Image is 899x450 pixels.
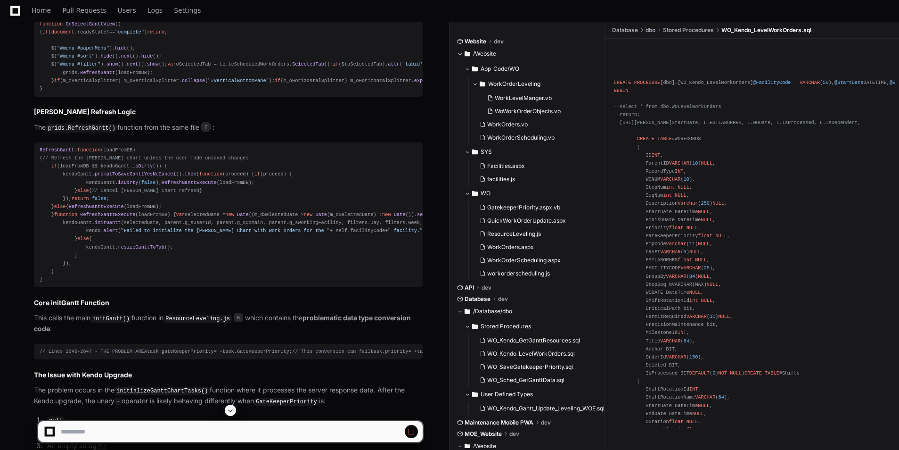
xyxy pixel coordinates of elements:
[225,212,234,217] span: new
[495,108,561,115] span: WoWorkOrderObjects.vb
[65,21,115,27] span: OnSelectGanttView
[417,212,440,217] span: setHours
[40,21,63,27] span: function
[476,201,592,214] button: GatekeeperPriority.aspx.vb
[350,228,385,233] span: facilityCode
[57,61,100,67] span: "#menu #filter"
[476,118,592,131] button: WorkOrders.vb
[472,389,478,400] svg: Directory
[495,94,552,102] span: WorkLevelManger.vb
[678,200,698,206] span: Varchar
[104,147,133,153] span: loadFromDB
[718,394,724,400] span: 64
[185,220,211,225] span: g_sUserId
[715,233,727,239] span: NULL
[476,402,605,415] button: WO_Kendo_Gantt_Update_Leveling_WOE.sql
[182,78,205,83] span: collapse
[687,314,707,319] span: VARCHAR
[174,8,201,13] span: Settings
[201,122,211,132] span: 7
[614,120,861,125] span: --[URL][PERSON_NAME]StartDate, L.ESTLABORHRS, L.WODate, L.IsProcessed, L.IsDependent,
[660,176,680,182] span: VARCHAR
[472,63,478,75] svg: Directory
[483,92,592,105] button: WorkLevelManger.vb
[34,385,423,407] p: The problem occurs in the function where it processes the server response data. After the Kendo u...
[118,180,138,185] span: isDirty
[487,350,575,358] span: WO_Kendo_LevelWorkOrders.sql
[72,196,89,201] span: return
[487,121,528,128] span: WorkOrders.vb
[701,160,713,166] span: NULL
[476,374,599,387] button: WO_Sched_GetGanttData.sql
[476,159,592,173] button: Facilities.aspx
[62,8,106,13] span: Pull Requests
[482,284,491,292] span: dev
[394,212,406,217] span: Date
[684,338,689,344] span: 64
[121,228,330,233] span: "Failed to initialize the [PERSON_NAME] Chart with work orders for the "
[800,80,820,85] span: VARCHAR
[481,391,533,398] span: User Defined Types
[69,204,124,209] span: RefreshGanttExecute
[34,370,423,380] h2: The Issue with Kendo Upgrade
[147,29,164,35] span: return
[744,370,779,376] span: CREATE TABLE
[292,349,370,354] span: // This conversion can fail
[663,26,714,34] span: Stored Procedures
[472,146,478,158] svg: Directory
[388,228,423,233] span: " facility."
[139,212,168,217] span: loadFromDB
[689,290,701,295] span: NULL
[465,48,470,59] svg: Directory
[481,65,519,73] span: App_Code/WO
[712,200,724,206] span: NULL
[225,171,245,177] span: proceed
[646,26,655,34] span: dbo
[614,112,640,117] span: --return;
[660,338,680,344] span: VARCHAR
[118,244,164,250] span: resizeGanttToTab
[315,212,327,217] span: Date
[481,148,492,156] span: SYS
[237,349,289,354] span: GateKeeperPriority
[115,45,127,51] span: hide
[382,212,391,217] span: new
[414,78,432,83] span: expand
[687,225,698,231] span: NULL
[147,8,163,13] span: Logs
[476,254,592,267] button: WorkOrderScheduling.aspx
[476,347,599,360] button: WO_Kendo_LevelWorkOrders.sql
[487,175,515,183] span: facilities.js
[701,298,713,303] span: NULL
[51,29,74,35] span: document
[141,53,153,59] span: hide
[77,29,106,35] span: readyState
[488,80,540,88] span: WorkOrderLeveling
[695,394,715,400] span: VARCHAR
[46,124,117,133] code: grids.RefreshGantt()
[689,298,698,303] span: int
[472,188,478,199] svg: Directory
[118,8,136,13] span: Users
[834,80,864,85] span: @StartDate
[77,236,89,242] span: else
[712,370,715,376] span: 0
[40,348,417,356] div: task. = +task. ; task. = +task. ;
[54,204,66,209] span: else
[51,163,57,169] span: if
[689,354,698,360] span: 150
[689,370,710,376] span: DEFAULT
[483,105,592,118] button: WoWorkOrderObjects.vb
[92,188,199,193] span: // Cancel [PERSON_NAME] Chart refresh
[34,122,423,133] p: The function from the same file :
[487,204,560,211] span: GatekeeperPriority.aspx.vb
[494,38,504,45] span: dev
[652,152,660,158] span: INT
[385,349,408,354] span: priority
[669,225,684,231] span: float
[457,46,597,61] button: /Website
[457,304,597,319] button: /Database/dbo
[698,233,712,239] span: float
[304,212,312,217] span: new
[408,220,420,225] span: Week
